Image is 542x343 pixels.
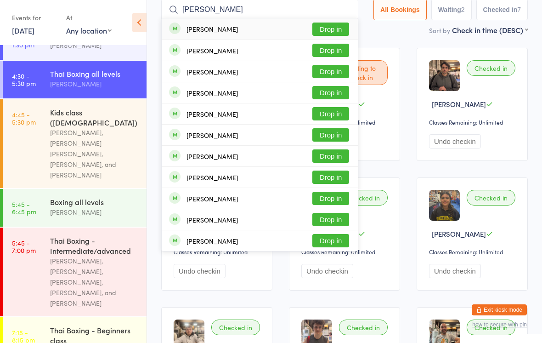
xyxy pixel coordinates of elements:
button: Drop in [312,192,349,205]
button: Exit kiosk mode [472,304,527,315]
button: Drop in [312,171,349,184]
div: Waiting to check in [335,60,388,85]
div: Classes Remaining: Unlimited [429,248,518,256]
div: Checked in [467,320,515,335]
time: 5:45 - 6:45 pm [12,200,36,215]
img: image1754298741.png [429,60,460,91]
time: 12:30 - 1:30 pm [12,34,34,48]
div: 2 [461,6,465,13]
button: Undo checkin [174,264,226,278]
span: [PERSON_NAME] [432,99,486,109]
div: Classes Remaining: Unlimited [174,248,263,256]
button: Drop in [312,65,349,78]
a: 5:45 -6:45 pmBoxing all levels[PERSON_NAME] [3,189,147,227]
img: image1747634878.png [429,190,460,221]
div: [PERSON_NAME] [186,216,238,223]
div: [PERSON_NAME], [PERSON_NAME] [PERSON_NAME], [PERSON_NAME], and [PERSON_NAME] [50,127,139,180]
button: Drop in [312,86,349,99]
div: [PERSON_NAME] [186,131,238,139]
a: [DATE] [12,25,34,35]
div: Checked in [339,320,388,335]
div: 7 [517,6,521,13]
button: Undo checkin [429,134,481,149]
div: [PERSON_NAME] [50,79,139,89]
div: Events for [12,10,57,25]
div: [PERSON_NAME] [186,89,238,97]
div: [PERSON_NAME], [PERSON_NAME], [PERSON_NAME], [PERSON_NAME], and [PERSON_NAME] [50,256,139,309]
div: Classes Remaining: Unlimited [429,118,518,126]
div: [PERSON_NAME] [186,237,238,245]
span: [PERSON_NAME] [432,229,486,239]
a: 4:45 -5:30 pmKids class ([DEMOGRAPHIC_DATA])[PERSON_NAME], [PERSON_NAME] [PERSON_NAME], [PERSON_N... [3,99,147,188]
button: Drop in [312,213,349,226]
button: Drop in [312,107,349,120]
div: Checked in [211,320,260,335]
div: [PERSON_NAME] [186,110,238,118]
div: Classes Remaining: Unlimited [301,248,390,256]
div: [PERSON_NAME] [186,195,238,202]
div: [PERSON_NAME] [50,40,139,51]
div: Kids class ([DEMOGRAPHIC_DATA]) [50,107,139,127]
button: Drop in [312,149,349,163]
div: [PERSON_NAME] [186,68,238,75]
div: Checked in [467,190,515,206]
button: Undo checkin [429,264,481,278]
button: Drop in [312,128,349,142]
div: [PERSON_NAME] [186,174,238,181]
div: Checked in [339,190,388,206]
div: Any location [66,25,112,35]
time: 4:45 - 5:30 pm [12,111,36,126]
div: Checked in [467,60,515,76]
button: Drop in [312,44,349,57]
div: [PERSON_NAME] [186,25,238,33]
time: 4:30 - 5:30 pm [12,72,36,87]
div: Check in time (DESC) [452,25,528,35]
a: 4:30 -5:30 pmThai Boxing all levels[PERSON_NAME] [3,61,147,98]
div: [PERSON_NAME] [186,153,238,160]
div: [PERSON_NAME] [50,207,139,217]
button: Drop in [312,23,349,36]
button: Undo checkin [301,264,353,278]
a: 5:45 -7:00 pmThai Boxing - Intermediate/advanced[PERSON_NAME], [PERSON_NAME], [PERSON_NAME], [PER... [3,228,147,316]
div: At [66,10,112,25]
div: Boxing all levels [50,197,139,207]
div: [PERSON_NAME] [186,47,238,54]
button: how to secure with pin [472,321,527,328]
time: 5:45 - 7:00 pm [12,239,36,254]
button: Drop in [312,234,349,247]
label: Sort by [429,26,450,35]
div: Thai Boxing all levels [50,69,139,79]
div: Thai Boxing - Intermediate/advanced [50,235,139,256]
